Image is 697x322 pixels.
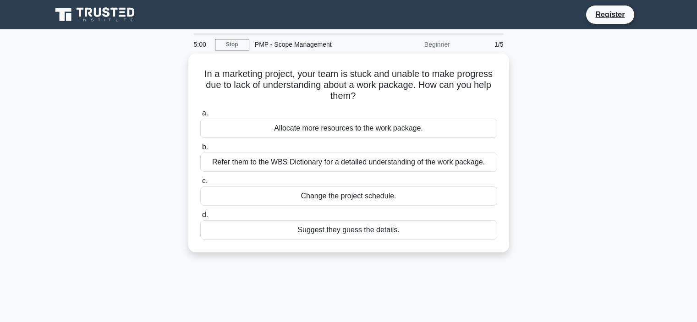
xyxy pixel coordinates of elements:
div: 1/5 [456,35,509,54]
a: Stop [215,39,249,50]
div: 5:00 [188,35,215,54]
div: Allocate more resources to the work package. [200,119,497,138]
span: c. [202,177,208,185]
div: Beginner [375,35,456,54]
span: d. [202,211,208,218]
div: Refer them to the WBS Dictionary for a detailed understanding of the work package. [200,153,497,172]
div: Suggest they guess the details. [200,220,497,240]
span: a. [202,109,208,117]
span: b. [202,143,208,151]
a: Register [590,9,630,20]
h5: In a marketing project, your team is stuck and unable to make progress due to lack of understandi... [199,68,498,102]
div: Change the project schedule. [200,186,497,206]
div: PMP - Scope Management [249,35,375,54]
